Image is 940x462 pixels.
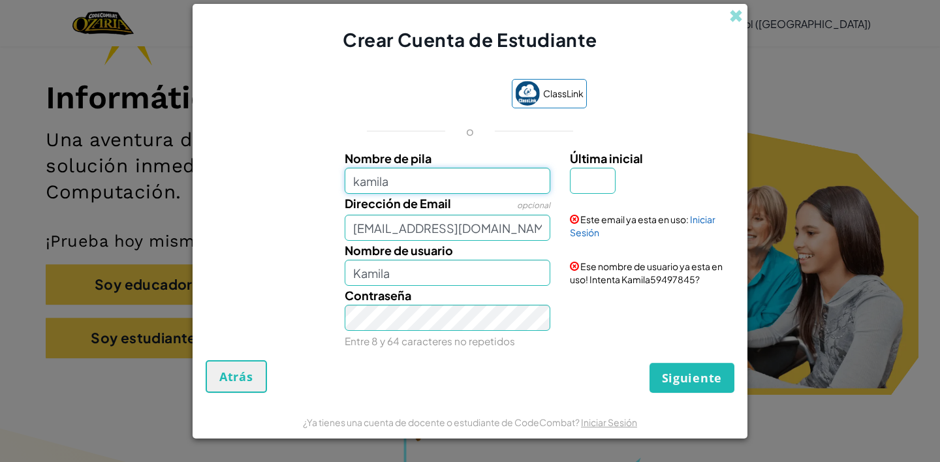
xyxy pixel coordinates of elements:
[570,260,723,285] span: Ese nombre de usuario ya esta en uso! Intenta Kamila59497845?
[219,369,253,384] span: Atrás
[515,81,540,106] img: classlink-logo-small.png
[345,335,515,347] small: Entre 8 y 64 caracteres no repetidos
[206,360,267,393] button: Atrás
[650,363,734,393] button: Siguiente
[345,243,453,258] span: Nombre de usuario
[347,80,505,109] iframe: Botón Iniciar sesión con Google
[345,196,451,211] span: Dirección de Email
[466,123,474,139] p: o
[662,370,722,386] span: Siguiente
[303,416,581,428] span: ¿Ya tienes una cuenta de docente o estudiante de CodeCombat?
[581,416,637,428] a: Iniciar Sesión
[343,28,597,51] span: Crear Cuenta de Estudiante
[580,213,689,225] span: Este email ya esta en uso:
[570,151,643,166] span: Última inicial
[345,151,431,166] span: Nombre de pila
[570,213,715,238] a: Iniciar Sesión
[517,200,550,210] span: opcional
[543,84,584,103] span: ClassLink
[345,288,411,303] span: Contraseña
